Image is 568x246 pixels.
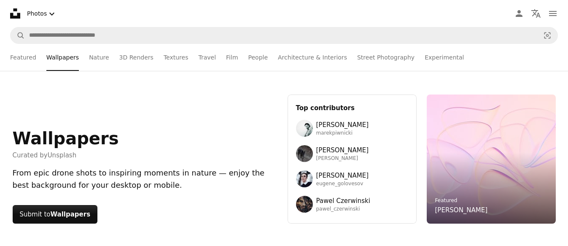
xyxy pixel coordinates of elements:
[278,44,347,71] a: Architecture & Interiors
[296,196,408,213] a: Avatar of user Pawel CzerwinskiPawel Czerwinskipawel_czerwinski
[24,5,60,22] button: Select asset type
[316,155,369,162] span: [PERSON_NAME]
[316,196,370,206] span: Pawel Czerwinski
[296,170,408,187] a: Avatar of user Eugene Golovesov[PERSON_NAME]eugene_golovesov
[13,205,98,224] button: Submit toWallpapers
[528,5,544,22] button: Language
[316,120,369,130] span: [PERSON_NAME]
[10,44,36,71] a: Featured
[10,27,558,44] form: Find visuals sitewide
[296,145,313,162] img: Avatar of user Wolfgang Hasselmann
[537,27,557,43] button: Visual search
[296,103,408,113] h3: Top contributors
[425,44,464,71] a: Experimental
[13,150,119,160] span: Curated by
[13,128,119,149] h1: Wallpapers
[89,44,109,71] a: Nature
[316,206,370,213] span: pawel_czerwinski
[316,170,369,181] span: [PERSON_NAME]
[511,5,528,22] a: Log in / Sign up
[316,181,369,187] span: eugene_golovesov
[119,44,153,71] a: 3D Renders
[248,44,268,71] a: People
[13,167,277,192] div: From epic drone shots to inspiring moments in nature — enjoy the best background for your desktop...
[316,145,369,155] span: [PERSON_NAME]
[296,120,313,137] img: Avatar of user Marek Piwnicki
[10,8,20,19] a: Home — Unsplash
[296,170,313,187] img: Avatar of user Eugene Golovesov
[226,44,238,71] a: Film
[48,151,77,159] a: Unsplash
[435,197,458,203] a: Featured
[357,44,415,71] a: Street Photography
[51,211,91,218] strong: Wallpapers
[316,130,369,137] span: marekpiwnicki
[198,44,216,71] a: Travel
[296,145,408,162] a: Avatar of user Wolfgang Hasselmann[PERSON_NAME][PERSON_NAME]
[435,205,488,215] a: [PERSON_NAME]
[11,27,25,43] button: Search Unsplash
[296,196,313,213] img: Avatar of user Pawel Czerwinski
[544,5,561,22] button: Menu
[164,44,188,71] a: Textures
[296,120,408,137] a: Avatar of user Marek Piwnicki[PERSON_NAME]marekpiwnicki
